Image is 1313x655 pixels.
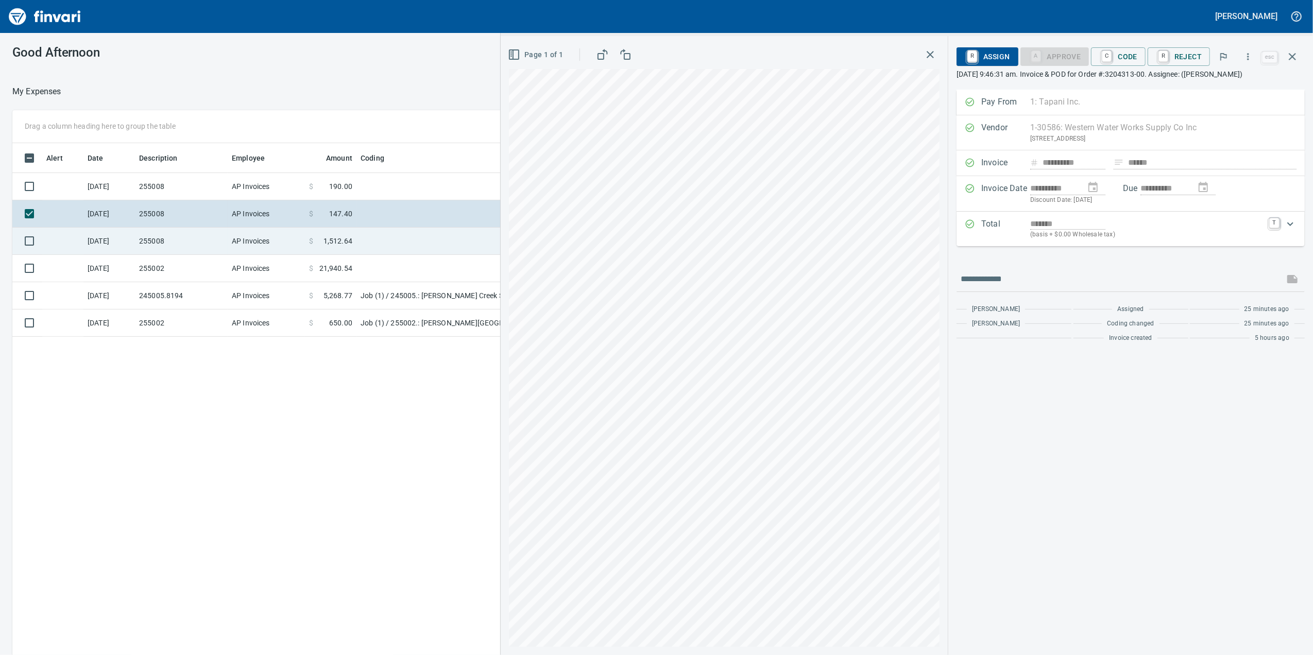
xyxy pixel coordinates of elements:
[329,181,352,192] span: 190.00
[1158,50,1168,62] a: R
[232,152,278,164] span: Employee
[309,236,313,246] span: $
[135,282,228,309] td: 245005.8194
[1213,8,1280,24] button: [PERSON_NAME]
[1259,44,1305,69] span: Close invoice
[1156,48,1202,65] span: Reject
[135,255,228,282] td: 255002
[957,212,1305,246] div: Expand
[1255,333,1289,343] span: 5 hours ago
[356,282,614,309] td: Job (1) / 245005.: [PERSON_NAME] Creek Subdivision / 14. . 40: Haul Off Remaining Strippings / 5:...
[309,290,313,301] span: $
[313,152,352,164] span: Amount
[88,152,104,164] span: Date
[510,48,563,61] span: Page 1 of 1
[309,263,313,273] span: $
[1091,47,1146,66] button: CCode
[1216,11,1277,22] h5: [PERSON_NAME]
[1030,230,1263,240] p: (basis + $0.00 Wholesale tax)
[506,45,567,64] button: Page 1 of 1
[1109,333,1152,343] span: Invoice created
[12,45,339,60] h3: Good Afternoon
[88,152,117,164] span: Date
[83,200,135,228] td: [DATE]
[356,309,614,337] td: Job (1) / 255002.: [PERSON_NAME][GEOGRAPHIC_DATA] Phase 2 & 3
[972,304,1020,315] span: [PERSON_NAME]
[1212,45,1235,68] button: Flag
[83,309,135,337] td: [DATE]
[1280,267,1305,291] span: This records your message into the invoice and notifies anyone mentioned
[1244,319,1289,329] span: 25 minutes ago
[228,282,305,309] td: AP Invoices
[1102,50,1112,62] a: C
[972,319,1020,329] span: [PERSON_NAME]
[309,181,313,192] span: $
[12,85,61,98] p: My Expenses
[957,47,1018,66] button: RAssign
[6,4,83,29] img: Finvari
[361,152,398,164] span: Coding
[967,50,977,62] a: R
[139,152,191,164] span: Description
[228,255,305,282] td: AP Invoices
[329,318,352,328] span: 650.00
[1099,48,1137,65] span: Code
[309,209,313,219] span: $
[12,85,61,98] nav: breadcrumb
[957,69,1305,79] p: [DATE] 9:46:31 am. Invoice & POD for Order #:3204313-00. Assignee: ([PERSON_NAME])
[1244,304,1289,315] span: 25 minutes ago
[1117,304,1144,315] span: Assigned
[135,200,228,228] td: 255008
[323,236,352,246] span: 1,512.64
[232,152,265,164] span: Employee
[83,173,135,200] td: [DATE]
[228,200,305,228] td: AP Invoices
[135,228,228,255] td: 255008
[1237,45,1259,68] button: More
[326,152,352,164] span: Amount
[25,121,176,131] p: Drag a column heading here to group the table
[309,318,313,328] span: $
[228,309,305,337] td: AP Invoices
[228,228,305,255] td: AP Invoices
[139,152,178,164] span: Description
[46,152,63,164] span: Alert
[135,173,228,200] td: 255008
[1107,319,1154,329] span: Coding changed
[1269,218,1280,228] a: T
[1148,47,1210,66] button: RReject
[228,173,305,200] td: AP Invoices
[1020,51,1089,60] div: Coding Required
[981,218,1030,240] p: Total
[319,263,352,273] span: 21,940.54
[361,152,384,164] span: Coding
[46,152,76,164] span: Alert
[83,282,135,309] td: [DATE]
[329,209,352,219] span: 147.40
[1262,51,1277,63] a: esc
[965,48,1010,65] span: Assign
[323,290,352,301] span: 5,268.77
[83,255,135,282] td: [DATE]
[83,228,135,255] td: [DATE]
[135,309,228,337] td: 255002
